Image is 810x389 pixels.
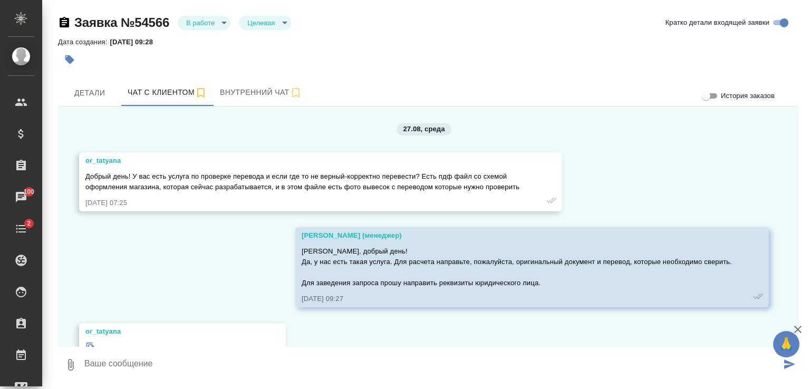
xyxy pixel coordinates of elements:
p: [DATE] 09:28 [110,38,161,46]
div: [PERSON_NAME] (менеджер) [302,230,732,241]
div: В работе [239,16,291,30]
button: 391680471 (or_tatyana) - (undefined) [121,80,214,106]
span: История заказов [721,91,775,101]
button: Добавить тэг [58,48,81,71]
p: 27.08, среда [403,124,445,134]
a: Заявка №54566 [74,15,169,30]
button: В работе [183,18,218,27]
span: 🙏 [777,333,795,355]
div: or_tatyana [85,326,249,337]
a: 100 [3,184,40,210]
button: Целевая [244,18,278,27]
span: Чат с клиентом [128,86,207,99]
span: Внутренний чат [220,86,302,99]
a: 2 [3,216,40,242]
svg: Подписаться [195,86,207,99]
div: В работе [178,16,230,30]
div: or_tatyana [85,155,525,166]
span: Добрый день! У вас есть услуга по проверке перевода и если где то не верный-корректно перевести? ... [85,172,519,191]
span: 100 [17,187,41,197]
span: 2 [21,218,37,229]
p: Дата создания: [58,38,110,46]
button: 🙏 [773,331,799,357]
span: [PERSON_NAME], добрый день! Да, у нас есть такая услуга. Для расчета направьте, пожалуйста, ориги... [302,247,732,287]
div: [DATE] 07:25 [85,198,525,208]
div: [DATE] 09:27 [302,294,732,304]
svg: Подписаться [290,86,302,99]
span: Кратко детали входящей заявки [666,17,769,28]
button: Скопировать ссылку [58,16,71,29]
span: Детали [64,86,115,100]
